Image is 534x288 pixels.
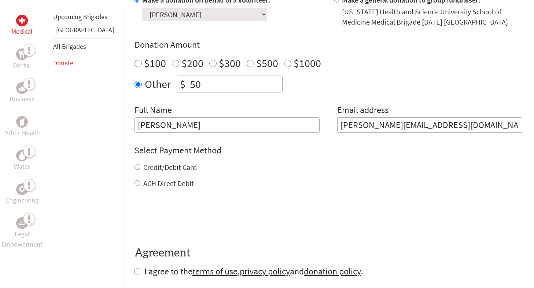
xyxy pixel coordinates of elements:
a: WaterWater [14,150,30,172]
a: Public HealthPublic Health [3,116,41,138]
img: Water [19,151,25,160]
label: $1000 [294,56,321,70]
h4: Agreement [135,247,522,260]
h4: Select Payment Method [135,145,522,156]
label: Credit/Debit Card [143,163,197,172]
img: Medical [19,18,25,23]
div: $ [177,76,188,92]
div: Water [16,150,28,161]
p: Business [10,94,34,104]
li: Donate [53,55,114,71]
a: EngineeringEngineering [6,183,38,205]
p: Dental [13,60,31,70]
label: ACH Direct Debit [143,179,194,188]
p: Medical [11,26,33,37]
div: Legal Empowerment [16,217,28,229]
span: I agree to the , and . [144,266,363,277]
div: Medical [16,15,28,26]
a: Legal EmpowermentLegal Empowerment [1,217,43,249]
input: Enter Amount [188,76,282,92]
a: DentalDental [13,48,31,70]
iframe: reCAPTCHA [135,203,246,232]
a: All Brigades [53,42,86,51]
div: Public Health [16,116,28,128]
p: Water [14,161,30,172]
label: Full Name [135,104,172,117]
a: Upcoming Brigades [53,12,107,21]
div: Engineering [16,183,28,195]
a: MedicalMedical [11,15,33,37]
img: Legal Empowerment [19,221,25,225]
label: $300 [219,56,241,70]
input: Your Email [337,117,522,133]
h4: Donation Amount [135,39,522,51]
li: Guatemala [53,25,114,38]
p: Public Health [3,128,41,138]
img: Dental [19,51,25,58]
img: Business [19,85,25,91]
a: Donate [53,59,73,67]
img: Engineering [19,186,25,192]
input: Enter Full Name [135,117,320,133]
label: $500 [256,56,278,70]
div: [US_STATE] Health and Science University School of Medicine Medical Brigade [DATE] [GEOGRAPHIC_DATA] [342,7,522,27]
img: Public Health [19,118,25,125]
li: Upcoming Brigades [53,9,114,25]
p: Engineering [6,195,38,205]
li: All Brigades [53,38,114,55]
a: terms of use [192,266,237,277]
p: Legal Empowerment [1,229,43,249]
a: [GEOGRAPHIC_DATA] [56,26,114,34]
a: BusinessBusiness [10,82,34,104]
a: privacy policy [240,266,290,277]
div: Dental [16,48,28,60]
label: Other [145,76,171,92]
a: donation policy [304,266,361,277]
label: $200 [181,56,203,70]
label: $100 [144,56,166,70]
div: Business [16,82,28,94]
label: Email address [337,104,388,117]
